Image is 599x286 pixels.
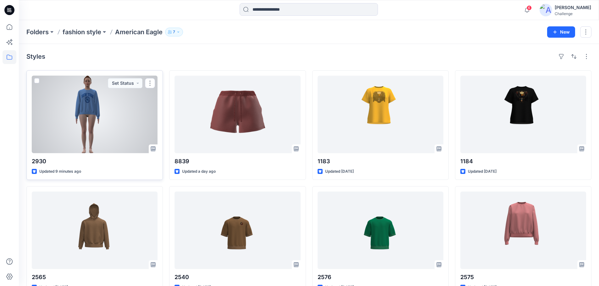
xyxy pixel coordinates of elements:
[318,273,443,282] p: 2576
[175,76,300,153] a: 8839
[547,26,575,38] button: New
[175,192,300,269] a: 2540
[32,192,158,269] a: 2565
[555,11,591,16] div: Challenge
[540,4,552,16] img: avatar
[115,28,163,36] p: American Eagle
[175,273,300,282] p: 2540
[173,29,175,35] p: 7
[182,168,216,175] p: Updated a day ago
[39,168,81,175] p: Updated 9 minutes ago
[32,273,158,282] p: 2565
[318,192,443,269] a: 2576
[318,157,443,166] p: 1183
[318,76,443,153] a: 1183
[468,168,496,175] p: Updated [DATE]
[165,28,183,36] button: 7
[460,157,586,166] p: 1184
[175,157,300,166] p: 8839
[460,76,586,153] a: 1184
[527,5,532,10] span: 6
[26,53,45,60] h4: Styles
[63,28,101,36] a: fashion style
[325,168,354,175] p: Updated [DATE]
[555,4,591,11] div: [PERSON_NAME]
[32,76,158,153] a: 2930
[460,273,586,282] p: 2575
[460,192,586,269] a: 2575
[26,28,49,36] a: Folders
[32,157,158,166] p: 2930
